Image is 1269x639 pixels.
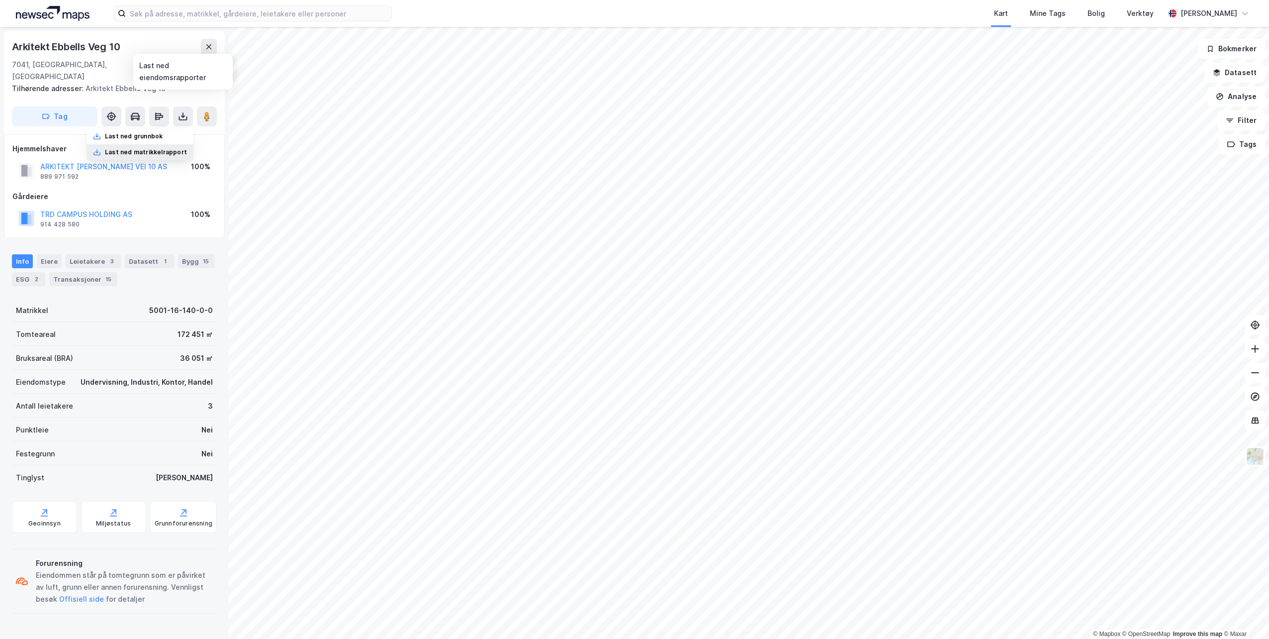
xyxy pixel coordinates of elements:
div: Transaksjoner [49,272,117,286]
div: Nei [201,424,213,436]
div: 100% [191,209,210,220]
span: Tilhørende adresser: [12,84,86,93]
div: Forurensning [36,557,213,569]
div: Arkitekt Ebbells Veg 16 [12,83,209,95]
div: Datasett [125,254,174,268]
div: 2 [31,274,41,284]
div: Last ned matrikkelrapport [105,148,187,156]
div: Hjemmelshaver [12,143,216,155]
button: Bokmerker [1198,39,1265,59]
div: Info [12,254,33,268]
div: 5001-16-140-0-0 [149,305,213,317]
div: 914 428 580 [40,220,80,228]
button: Datasett [1204,63,1265,83]
div: Arkitekt Ebbells Veg 10 [12,39,122,55]
button: Tags [1219,134,1265,154]
div: Miljøstatus [96,520,131,528]
div: Verktøy [1127,7,1154,19]
button: Tag [12,106,97,126]
a: Improve this map [1173,631,1222,638]
div: [PERSON_NAME] [156,472,213,484]
div: 36 051 ㎡ [180,352,213,364]
div: Mine Tags [1030,7,1066,19]
div: Undervisning, Industri, Kontor, Handel [81,376,213,388]
div: Last ned grunnbok [105,132,163,140]
img: logo.a4113a55bc3d86da70a041830d287a7e.svg [16,6,90,21]
div: Punktleie [16,424,49,436]
div: 15 [103,274,113,284]
a: Mapbox [1093,631,1120,638]
div: 889 971 592 [40,173,79,181]
img: Z [1246,447,1265,466]
div: Bruksareal (BRA) [16,352,73,364]
div: Antall leietakere [16,400,73,412]
div: Leietakere [66,254,121,268]
div: 3 [208,400,213,412]
div: 15 [201,256,211,266]
iframe: Chat Widget [1219,591,1269,639]
div: 100% [191,161,210,173]
div: Grunnforurensning [155,520,212,528]
div: Tomteareal [16,328,56,340]
div: Festegrunn [16,448,55,460]
button: Analyse [1207,87,1265,106]
div: Bolig [1088,7,1105,19]
button: Filter [1217,110,1265,130]
div: Matrikkel [16,305,48,317]
input: Søk på adresse, matrikkel, gårdeiere, leietakere eller personer [126,6,391,21]
div: Kart [994,7,1008,19]
div: Bygg [178,254,215,268]
div: Nei [201,448,213,460]
div: 3 [107,256,117,266]
div: 7041, [GEOGRAPHIC_DATA], [GEOGRAPHIC_DATA] [12,59,140,83]
div: Eiendommen står på tomtegrunn som er påvirket av luft, grunn eller annen forurensning. Vennligst ... [36,569,213,605]
div: Tinglyst [16,472,44,484]
div: Gårdeiere [12,191,216,203]
div: ESG [12,272,45,286]
div: 172 451 ㎡ [178,328,213,340]
div: Eiendomstype [16,376,66,388]
div: Geoinnsyn [28,520,61,528]
div: [PERSON_NAME] [1180,7,1237,19]
div: Eiere [37,254,62,268]
a: OpenStreetMap [1122,631,1171,638]
div: 1 [160,256,170,266]
div: [GEOGRAPHIC_DATA], 16/140 [140,59,217,83]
